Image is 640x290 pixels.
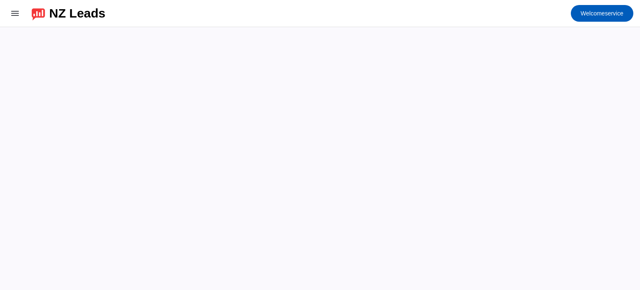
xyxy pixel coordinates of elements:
button: Welcomeservice [571,5,633,22]
img: logo [32,6,45,20]
mat-icon: menu [10,8,20,18]
span: Welcome [581,10,605,17]
div: NZ Leads [49,8,105,19]
span: service [581,8,623,19]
